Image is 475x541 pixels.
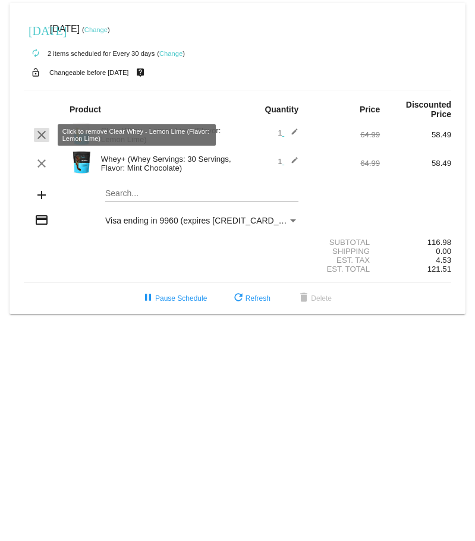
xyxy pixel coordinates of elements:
[70,105,101,114] strong: Product
[34,188,49,202] mat-icon: add
[231,291,246,306] mat-icon: refresh
[360,105,380,114] strong: Price
[34,156,49,171] mat-icon: clear
[309,130,380,139] div: 64.99
[287,288,341,309] button: Delete
[84,26,108,33] a: Change
[231,294,270,303] span: Refresh
[309,159,380,168] div: 64.99
[49,69,129,76] small: Changeable before [DATE]
[133,65,147,80] mat-icon: live_help
[222,288,280,309] button: Refresh
[380,130,451,139] div: 58.49
[284,128,298,142] mat-icon: edit
[131,288,216,309] button: Pause Schedule
[82,26,110,33] small: ( )
[309,247,380,256] div: Shipping
[24,50,155,57] small: 2 items scheduled for Every 30 days
[309,265,380,273] div: Est. Total
[141,291,155,306] mat-icon: pause
[29,65,43,80] mat-icon: lock_open
[105,189,298,199] input: Search...
[427,265,451,273] span: 121.51
[406,100,451,119] strong: Discounted Price
[105,216,304,225] span: Visa ending in 9960 (expires [CREDIT_CARD_DATA])
[309,238,380,247] div: Subtotal
[105,216,298,225] mat-select: Payment Method
[95,126,238,144] div: Clear Whey - Lemon Lime (Flavor: Lemon Lime)
[70,122,93,146] img: Image-1-Carousel-Whey-Clear-Lemon-Lime.png
[436,256,451,265] span: 4.53
[284,156,298,171] mat-icon: edit
[278,128,298,137] span: 1
[70,150,93,174] img: Image-1-Carousel-Whey-2lb-Mint-Chocolate-no-badge-Transp.png
[380,159,451,168] div: 58.49
[159,50,183,57] a: Change
[29,46,43,61] mat-icon: autorenew
[141,294,207,303] span: Pause Schedule
[157,50,185,57] small: ( )
[297,291,311,306] mat-icon: delete
[95,155,238,172] div: Whey+ (Whey Servings: 30 Servings, Flavor: Mint Chocolate)
[436,247,451,256] span: 0.00
[309,256,380,265] div: Est. Tax
[297,294,332,303] span: Delete
[380,238,451,247] div: 116.98
[34,128,49,142] mat-icon: clear
[265,105,298,114] strong: Quantity
[278,157,298,166] span: 1
[29,23,43,37] mat-icon: [DATE]
[34,213,49,227] mat-icon: credit_card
